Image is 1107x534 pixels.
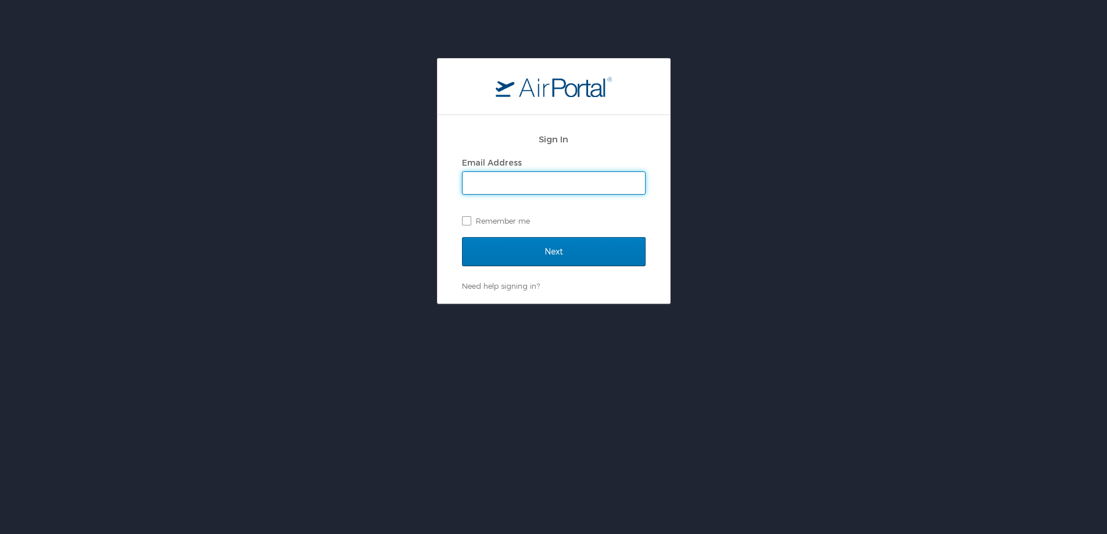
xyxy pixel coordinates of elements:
img: logo [496,76,612,97]
label: Remember me [462,212,646,230]
h2: Sign In [462,132,646,146]
a: Need help signing in? [462,281,540,291]
label: Email Address [462,157,522,167]
input: Next [462,237,646,266]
